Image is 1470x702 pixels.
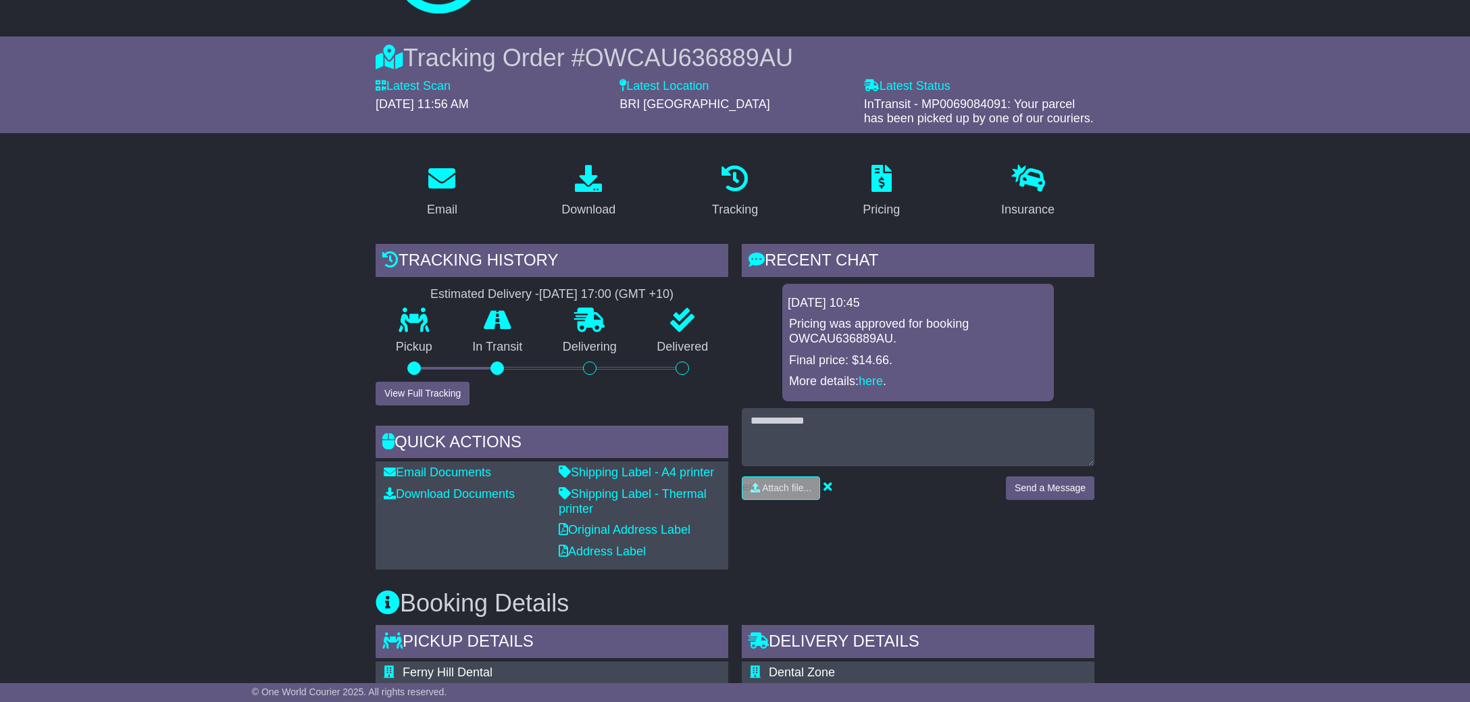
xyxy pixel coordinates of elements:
a: here [859,374,883,388]
a: Download Documents [384,487,515,501]
div: Estimated Delivery - [376,287,728,302]
div: RECENT CHAT [742,244,1094,280]
div: Tracking Order # [376,43,1094,72]
label: Latest Status [864,79,951,94]
a: Original Address Label [559,523,690,536]
button: View Full Tracking [376,382,470,405]
a: Shipping Label - Thermal printer [559,487,707,516]
div: Email [427,201,457,219]
p: Final price: $14.66. [789,353,1047,368]
span: Dental Zone [769,666,835,679]
a: Tracking [703,160,767,224]
a: Shipping Label - A4 printer [559,466,714,479]
a: Email Documents [384,466,491,479]
div: Tracking history [376,244,728,280]
p: More details: . [789,374,1047,389]
a: Email [418,160,466,224]
div: Pricing [863,201,900,219]
div: Insurance [1001,201,1055,219]
span: [DATE] 11:56 AM [376,97,469,111]
p: Pricing was approved for booking OWCAU636889AU. [789,317,1047,346]
div: [DATE] 17:00 (GMT +10) [539,287,674,302]
div: Tracking [712,201,758,219]
label: Latest Scan [376,79,451,94]
span: OWCAU636889AU [585,44,793,72]
div: [DATE] 10:45 [788,296,1048,311]
span: InTransit - MP0069084091: Your parcel has been picked up by one of our couriers. [864,97,1094,126]
h3: Booking Details [376,590,1094,617]
div: Download [561,201,615,219]
a: Download [553,160,624,224]
div: Delivery Details [742,625,1094,661]
div: Pickup Details [376,625,728,661]
a: Address Label [559,545,646,558]
p: Delivered [637,340,729,355]
label: Latest Location [619,79,709,94]
span: BRI [GEOGRAPHIC_DATA] [619,97,769,111]
button: Send a Message [1006,476,1094,500]
p: Pickup [376,340,453,355]
a: Insurance [992,160,1063,224]
a: Pricing [854,160,909,224]
p: Delivering [542,340,637,355]
span: Ferny Hill Dental [403,666,492,679]
p: In Transit [453,340,543,355]
div: Quick Actions [376,426,728,462]
span: © One World Courier 2025. All rights reserved. [252,686,447,697]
